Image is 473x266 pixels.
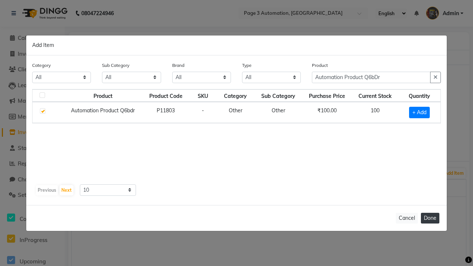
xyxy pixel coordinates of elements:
th: Quantity [399,89,440,102]
div: Add Item [26,35,447,55]
th: Current Stock [352,89,399,102]
button: Cancel [396,213,418,224]
label: Type [242,62,252,69]
th: SKU [189,89,217,102]
td: Other [255,102,302,123]
td: - [189,102,217,123]
button: Next [59,185,74,195]
label: Category [32,62,51,69]
span: + Add [409,107,430,118]
td: Automation Product Q6bdr [63,102,142,123]
td: P11803 [142,102,189,123]
label: Sub Category [102,62,129,69]
th: Sub Category [255,89,302,102]
button: Done [421,213,439,224]
td: 100 [352,102,399,123]
label: Product [312,62,328,69]
th: Product Code [142,89,189,102]
th: Product [63,89,142,102]
label: Brand [172,62,184,69]
td: ₹100.00 [302,102,352,123]
input: Search or Scan Product [312,72,431,83]
span: Purchase Price [309,93,345,99]
th: Category [217,89,255,102]
td: Other [217,102,255,123]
